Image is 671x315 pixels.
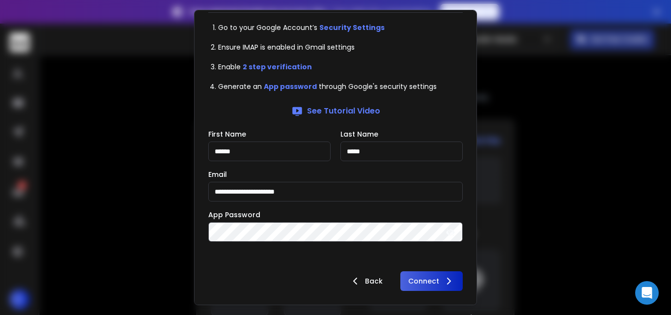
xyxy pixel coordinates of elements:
a: Security Settings [319,23,385,32]
li: Ensure IMAP is enabled in Gmail settings [218,42,463,52]
li: Go to your Google Account’s [218,23,463,32]
label: Email [208,171,227,178]
button: Back [341,271,391,291]
button: Connect [400,271,463,291]
li: Enable [218,62,463,72]
a: 2 step verification [243,62,312,72]
label: Last Name [340,131,378,138]
li: Generate an through Google's security settings [218,82,463,91]
label: First Name [208,131,246,138]
label: App Password [208,211,260,218]
div: Open Intercom Messenger [635,281,659,305]
a: App password [264,82,317,91]
a: See Tutorial Video [291,105,380,117]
